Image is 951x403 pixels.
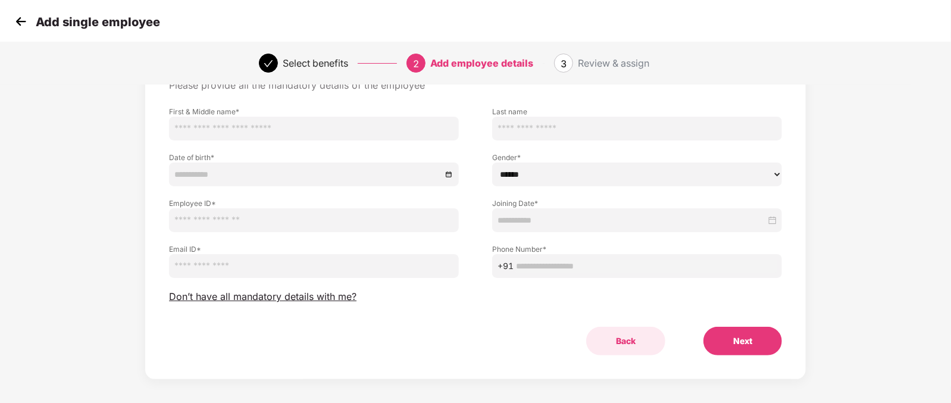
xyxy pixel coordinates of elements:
[492,244,782,254] label: Phone Number
[169,79,782,92] p: Please provide all the mandatory details of the employee
[492,107,782,117] label: Last name
[561,58,567,70] span: 3
[169,198,459,208] label: Employee ID
[36,15,160,29] p: Add single employee
[430,54,533,73] div: Add employee details
[578,54,649,73] div: Review & assign
[264,59,273,68] span: check
[413,58,419,70] span: 2
[169,244,459,254] label: Email ID
[169,152,459,163] label: Date of birth
[12,13,30,30] img: svg+xml;base64,PHN2ZyB4bWxucz0iaHR0cDovL3d3dy53My5vcmcvMjAwMC9zdmciIHdpZHRoPSIzMCIgaGVpZ2h0PSIzMC...
[169,107,459,117] label: First & Middle name
[586,327,665,355] button: Back
[703,327,782,355] button: Next
[492,152,782,163] label: Gender
[498,260,514,273] span: +91
[283,54,348,73] div: Select benefits
[169,290,356,303] span: Don’t have all mandatory details with me?
[492,198,782,208] label: Joining Date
